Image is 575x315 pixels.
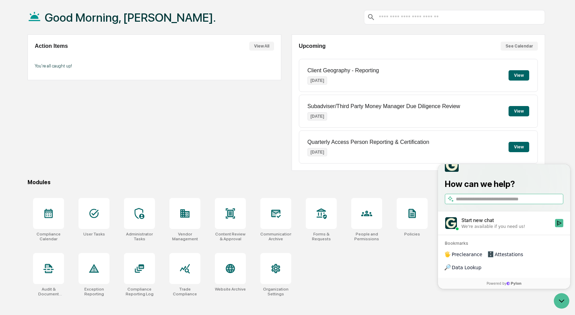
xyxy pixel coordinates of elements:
div: Audit & Document Logs [33,287,64,296]
a: 🗄️Attestations [47,84,88,96]
div: Exception Reporting [79,287,109,296]
a: 🔎Data Lookup [4,97,46,109]
div: 🔎 [7,101,12,106]
div: Organization Settings [260,287,291,296]
div: Vendor Management [169,232,200,241]
div: Modules [28,179,545,186]
p: [DATE] [307,112,327,120]
button: View [509,142,529,152]
div: People and Permissions [351,232,382,241]
div: 🖐️ [7,87,12,93]
div: Website Archive [215,287,246,292]
button: Start new chat [117,55,125,63]
div: Administrator Tasks [124,232,155,241]
iframe: Open customer support [553,292,572,311]
div: Policies [404,232,420,237]
button: See Calendar [501,42,538,51]
span: Preclearance [14,87,44,94]
p: Subadviser/Third Party Money Manager Due Diligence Review [307,103,460,109]
button: View [509,106,529,116]
div: Trade Compliance [169,287,200,296]
div: Content Review & Approval [215,232,246,241]
div: 🗄️ [50,87,55,93]
img: 1746055101610-c473b297-6a78-478c-a979-82029cc54cd1 [7,53,19,65]
span: Pylon [69,117,83,122]
span: Data Lookup [14,100,43,107]
p: Quarterly Access Person Reporting & Certification [307,139,429,145]
p: How can we help? [7,14,125,25]
div: Start new chat [23,53,113,60]
h2: Upcoming [299,43,326,49]
p: You're all caught up! [35,63,274,69]
p: Client Geography - Reporting [307,67,379,74]
p: [DATE] [307,148,327,156]
h1: Good Morning, [PERSON_NAME]. [45,11,216,24]
p: [DATE] [307,76,327,85]
h2: Action Items [35,43,68,49]
iframe: Customer support window [438,164,570,289]
button: View [509,70,529,81]
div: User Tasks [83,232,105,237]
div: Communications Archive [260,232,291,241]
div: Compliance Calendar [33,232,64,241]
a: 🖐️Preclearance [4,84,47,96]
div: Forms & Requests [306,232,337,241]
div: Compliance Reporting Log [124,287,155,296]
div: We're available if you need us! [23,60,87,65]
button: View All [249,42,274,51]
span: Attestations [57,87,85,94]
a: Powered byPylon [49,116,83,122]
